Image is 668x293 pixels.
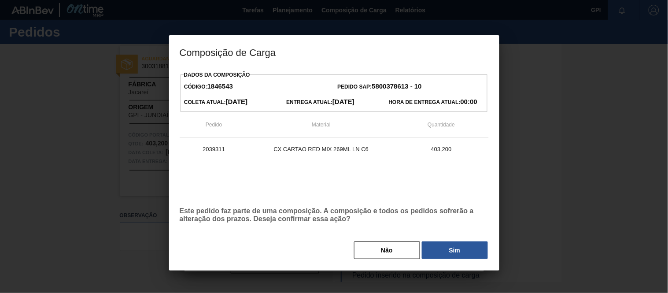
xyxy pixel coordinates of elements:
[169,35,499,69] h3: Composição de Carga
[206,122,222,128] span: Pedido
[226,98,248,105] strong: [DATE]
[389,99,477,105] span: Hora de Entrega Atual:
[372,82,422,90] strong: 5800378613 - 10
[461,98,477,105] strong: 00:00
[354,241,420,259] button: Não
[180,207,489,223] p: Este pedido faz parte de uma composição. A composição e todos os pedidos sofrerão a alteração dos...
[207,82,233,90] strong: 1846543
[184,84,233,90] span: Código:
[312,122,331,128] span: Material
[394,138,489,160] td: 403,200
[184,99,247,105] span: Coleta Atual:
[338,84,422,90] span: Pedido SAP:
[248,138,394,160] td: CX CARTAO RED MIX 269ML LN C6
[184,72,250,78] label: Dados da Composição
[332,98,354,105] strong: [DATE]
[180,138,248,160] td: 2039311
[286,99,354,105] span: Entrega Atual:
[428,122,455,128] span: Quantidade
[422,241,488,259] button: Sim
